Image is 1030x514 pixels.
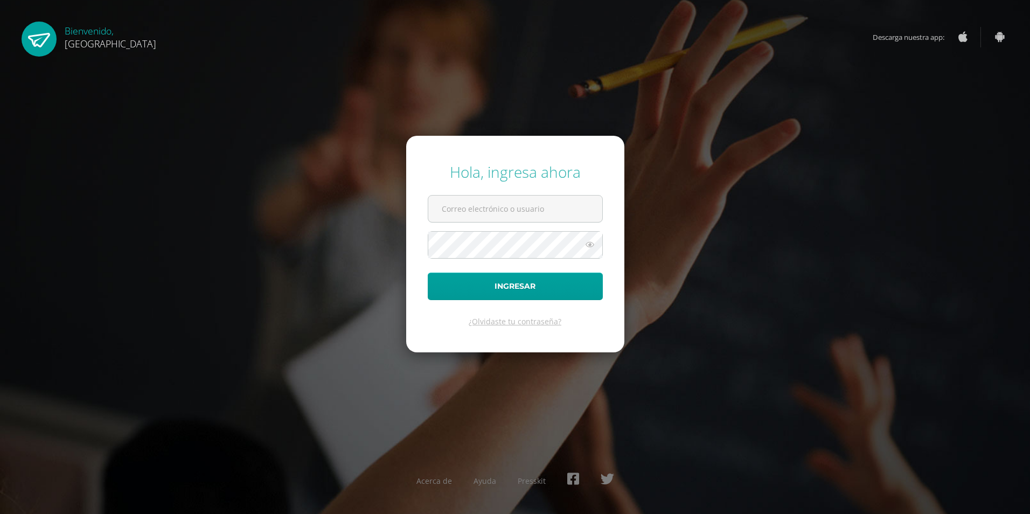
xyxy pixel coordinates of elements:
[469,316,561,327] a: ¿Olvidaste tu contraseña?
[518,476,546,486] a: Presskit
[428,196,602,222] input: Correo electrónico o usuario
[416,476,452,486] a: Acerca de
[428,273,603,300] button: Ingresar
[873,27,955,47] span: Descarga nuestra app:
[474,476,496,486] a: Ayuda
[428,162,603,182] div: Hola, ingresa ahora
[65,22,156,50] div: Bienvenido,
[65,37,156,50] span: [GEOGRAPHIC_DATA]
